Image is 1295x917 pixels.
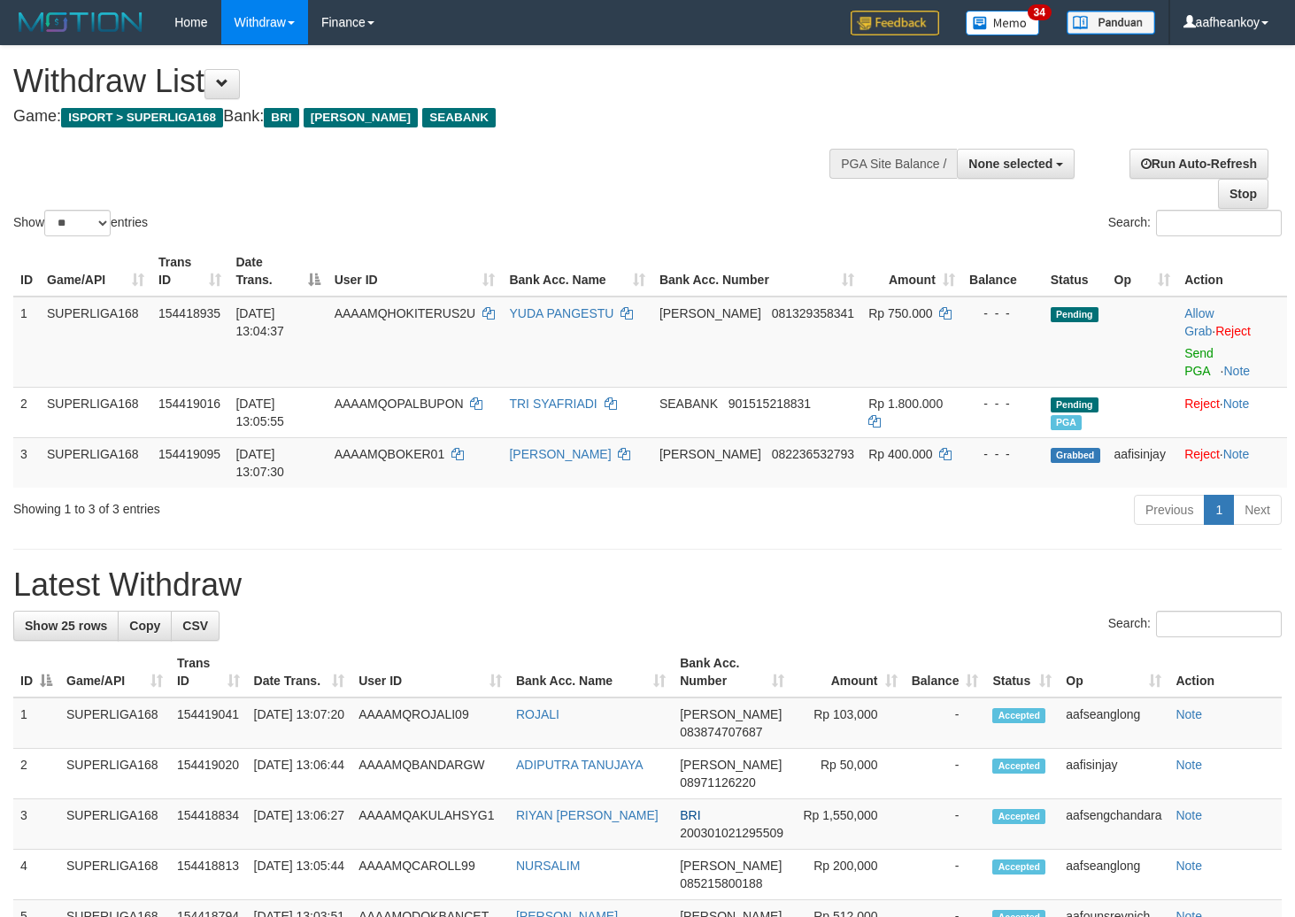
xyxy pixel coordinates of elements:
div: Showing 1 to 3 of 3 entries [13,493,527,518]
th: Status [1044,246,1107,297]
a: Allow Grab [1184,306,1214,338]
td: SUPERLIGA168 [59,749,170,799]
span: Copy 085215800188 to clipboard [680,876,762,890]
span: SEABANK [659,397,718,411]
span: 154419095 [158,447,220,461]
a: ADIPUTRA TANUJAYA [516,758,644,772]
span: [PERSON_NAME] [680,758,782,772]
span: Copy 901515218831 to clipboard [728,397,811,411]
td: AAAAMQROJALI09 [351,697,509,749]
td: 4 [13,850,59,900]
td: AAAAMQBANDARGW [351,749,509,799]
td: aafsengchandara [1059,799,1168,850]
span: · [1184,306,1215,338]
th: Op: activate to sort column ascending [1107,246,1178,297]
a: Show 25 rows [13,611,119,641]
th: Status: activate to sort column ascending [985,647,1059,697]
input: Search: [1156,611,1282,637]
td: 3 [13,799,59,850]
span: [PERSON_NAME] [659,306,761,320]
span: AAAAMQHOKITERUS2U [335,306,475,320]
span: [DATE] 13:07:30 [235,447,284,479]
th: Amount: activate to sort column ascending [861,246,962,297]
a: Send PGA [1184,346,1214,378]
td: 3 [13,437,40,488]
a: 1 [1204,495,1234,525]
td: SUPERLIGA168 [40,437,151,488]
td: SUPERLIGA168 [40,387,151,437]
span: Copy 200301021295509 to clipboard [680,826,783,840]
span: None selected [968,157,1052,171]
td: · [1177,297,1287,388]
td: [DATE] 13:06:27 [247,799,352,850]
td: - [905,850,986,900]
span: Marked by aafsengchandara [1051,415,1082,430]
td: SUPERLIGA168 [59,697,170,749]
span: Copy 08971126220 to clipboard [680,775,756,790]
span: [PERSON_NAME] [680,707,782,721]
th: Bank Acc. Number: activate to sort column ascending [652,246,861,297]
img: MOTION_logo.png [13,9,148,35]
td: SUPERLIGA168 [40,297,151,388]
a: Run Auto-Refresh [1129,149,1268,179]
td: - [905,799,986,850]
a: CSV [171,611,220,641]
label: Show entries [13,210,148,236]
select: Showentries [44,210,111,236]
a: Note [1176,707,1202,721]
th: ID: activate to sort column descending [13,647,59,697]
span: [DATE] 13:04:37 [235,306,284,338]
td: 154419020 [170,749,247,799]
td: - [905,749,986,799]
img: panduan.png [1067,11,1155,35]
a: Previous [1134,495,1205,525]
th: Date Trans.: activate to sort column descending [228,246,327,297]
a: [PERSON_NAME] [509,447,611,461]
a: Reject [1215,324,1251,338]
span: Rp 750.000 [868,306,932,320]
td: 1 [13,697,59,749]
td: · [1177,387,1287,437]
td: aafisinjay [1107,437,1178,488]
span: Rp 1.800.000 [868,397,943,411]
span: Copy [129,619,160,633]
td: aafisinjay [1059,749,1168,799]
span: Rp 400.000 [868,447,932,461]
td: - [905,697,986,749]
a: Reject [1184,397,1220,411]
span: AAAAMQBOKER01 [335,447,445,461]
button: None selected [957,149,1075,179]
td: aafseanglong [1059,850,1168,900]
a: Note [1223,397,1250,411]
td: Rp 50,000 [791,749,904,799]
span: [PERSON_NAME] [680,859,782,873]
td: [DATE] 13:05:44 [247,850,352,900]
a: TRI SYAFRIADI [509,397,597,411]
td: SUPERLIGA168 [59,850,170,900]
h4: Game: Bank: [13,108,845,126]
h1: Latest Withdraw [13,567,1282,603]
a: Note [1176,859,1202,873]
td: 2 [13,387,40,437]
th: Date Trans.: activate to sort column ascending [247,647,352,697]
span: Show 25 rows [25,619,107,633]
div: - - - [969,304,1037,322]
span: BRI [264,108,298,127]
span: Accepted [992,859,1045,875]
span: Accepted [992,708,1045,723]
div: - - - [969,445,1037,463]
td: 2 [13,749,59,799]
span: Pending [1051,307,1098,322]
td: Rp 1,550,000 [791,799,904,850]
td: Rp 103,000 [791,697,904,749]
th: Trans ID: activate to sort column ascending [170,647,247,697]
td: Rp 200,000 [791,850,904,900]
span: Copy 081329358341 to clipboard [772,306,854,320]
td: · [1177,437,1287,488]
span: CSV [182,619,208,633]
span: Grabbed [1051,448,1100,463]
span: BRI [680,808,700,822]
th: Game/API: activate to sort column ascending [40,246,151,297]
th: Game/API: activate to sort column ascending [59,647,170,697]
span: Pending [1051,397,1098,412]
